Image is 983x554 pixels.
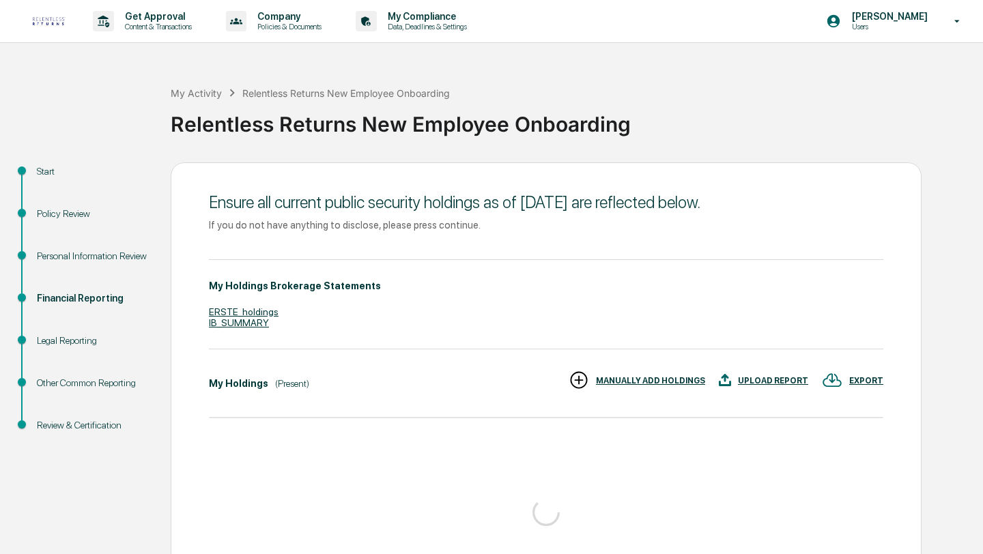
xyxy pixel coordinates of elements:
[209,192,883,212] div: Ensure all current public security holdings as of [DATE] are reflected below.
[171,87,222,99] div: My Activity
[242,87,450,99] div: Relentless Returns New Employee Onboarding
[209,306,883,317] div: ERSTE_holdings
[37,164,149,179] div: Start
[209,280,381,291] div: My Holdings Brokerage Statements
[377,22,474,31] p: Data, Deadlines & Settings
[114,22,199,31] p: Content & Transactions
[37,249,149,263] div: Personal Information Review
[209,378,268,389] div: My Holdings
[33,17,66,25] img: logo
[37,334,149,348] div: Legal Reporting
[719,370,731,390] img: UPLOAD REPORT
[37,291,149,306] div: Financial Reporting
[569,370,589,390] img: MANUALLY ADD HOLDINGS
[37,207,149,221] div: Policy Review
[377,11,474,22] p: My Compliance
[841,11,935,22] p: [PERSON_NAME]
[849,376,883,385] div: EXPORT
[37,376,149,390] div: Other Common Reporting
[171,101,976,136] div: Relentless Returns New Employee Onboarding
[841,22,935,31] p: Users
[596,376,705,385] div: MANUALLY ADD HOLDINGS
[738,376,808,385] div: UPLOAD REPORT
[822,370,842,390] img: EXPORT
[246,22,328,31] p: Policies & Documents
[275,378,309,389] div: (Present)
[37,418,149,433] div: Review & Certification
[209,317,883,328] div: IB_SUMMARY
[209,219,883,231] div: If you do not have anything to disclose, please press continue.
[246,11,328,22] p: Company
[114,11,199,22] p: Get Approval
